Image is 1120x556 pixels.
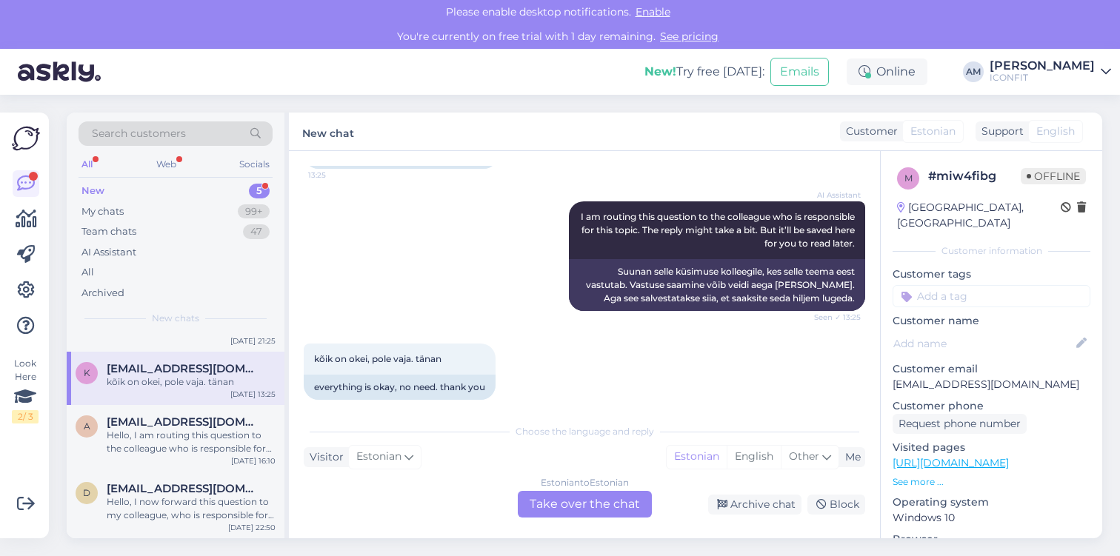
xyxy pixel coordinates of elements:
div: [GEOGRAPHIC_DATA], [GEOGRAPHIC_DATA] [897,200,1061,231]
div: [DATE] 21:25 [230,335,276,346]
button: Emails [770,58,829,86]
span: Enable [631,5,675,19]
span: Estonian [910,124,956,139]
div: AI Assistant [81,245,136,260]
div: Estonian to Estonian [541,476,629,489]
span: New chats [152,312,199,325]
span: d [83,487,90,498]
div: ICONFIT [990,72,1095,84]
div: [DATE] 16:10 [231,455,276,466]
div: Socials [236,155,273,174]
div: Web [153,155,179,174]
div: My chats [81,204,124,219]
div: 2 / 3 [12,410,39,423]
div: Visitor [304,449,344,465]
div: 5 [249,184,270,198]
div: Customer [840,124,898,139]
div: Look Here [12,357,39,423]
div: kõik on okei, pole vaja. tänan [107,375,276,389]
div: Estonian [667,446,727,468]
span: 13:25 [308,170,364,181]
div: Block [807,495,865,515]
div: Archived [81,286,124,301]
span: I am routing this question to the colleague who is responsible for this topic. The reply might ta... [581,211,857,249]
label: New chat [302,121,354,141]
div: Hello, I am routing this question to the colleague who is responsible for this topic. The reply m... [107,429,276,455]
span: Seen ✓ 13:25 [805,312,861,323]
span: AI Assistant [805,190,861,201]
img: Askly Logo [12,124,40,153]
span: a [84,421,90,432]
a: [PERSON_NAME]ICONFIT [990,60,1111,84]
div: Me [839,449,861,465]
div: Online [847,58,927,85]
span: m [904,173,913,184]
div: Archive chat [708,495,801,515]
span: k [84,367,90,378]
p: Customer name [893,313,1090,329]
div: New [81,184,104,198]
p: Windows 10 [893,510,1090,526]
span: English [1036,124,1075,139]
span: ausra.zdaneviciene@gmail.com [107,415,261,429]
div: Customer information [893,244,1090,258]
div: Try free [DATE]: [644,63,764,81]
div: Team chats [81,224,136,239]
div: [DATE] 22:50 [228,522,276,533]
span: 13:25 [308,401,364,412]
p: Customer email [893,361,1090,377]
div: AM [963,61,984,82]
p: See more ... [893,475,1090,489]
p: Visited pages [893,440,1090,455]
div: 47 [243,224,270,239]
span: Search customers [92,126,186,141]
b: New! [644,64,676,78]
div: [PERSON_NAME] [990,60,1095,72]
span: kevliiver@gmail.com [107,362,261,375]
div: English [727,446,781,468]
p: Browser [893,532,1090,547]
div: Support [976,124,1024,139]
span: Other [789,449,819,463]
div: Request phone number [893,414,1027,434]
span: Offline [1021,168,1086,184]
div: Choose the language and reply [304,425,865,438]
div: All [79,155,96,174]
p: [EMAIL_ADDRESS][DOMAIN_NAME] [893,377,1090,392]
div: Hello, I now forward this question to my colleague, who is responsible for this. The reply will b... [107,495,276,522]
div: everything is okay, no need. thank you [304,375,496,400]
input: Add a tag [893,285,1090,307]
div: 99+ [238,204,270,219]
input: Add name [893,335,1073,352]
p: Customer tags [893,267,1090,282]
span: Estonian [356,449,401,465]
p: Operating system [893,495,1090,510]
span: kõik on okei, pole vaja. tänan [314,353,441,364]
div: # miw4fibg [928,167,1021,185]
a: See pricing [656,30,723,43]
p: Customer phone [893,398,1090,414]
div: [DATE] 13:25 [230,389,276,400]
div: All [81,265,94,280]
div: Suunan selle küsimuse kolleegile, kes selle teema eest vastutab. Vastuse saamine võib veidi aega ... [569,259,865,311]
div: Take over the chat [518,491,652,518]
a: [URL][DOMAIN_NAME] [893,456,1009,469]
span: daliusk89@gmail.com [107,482,261,495]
